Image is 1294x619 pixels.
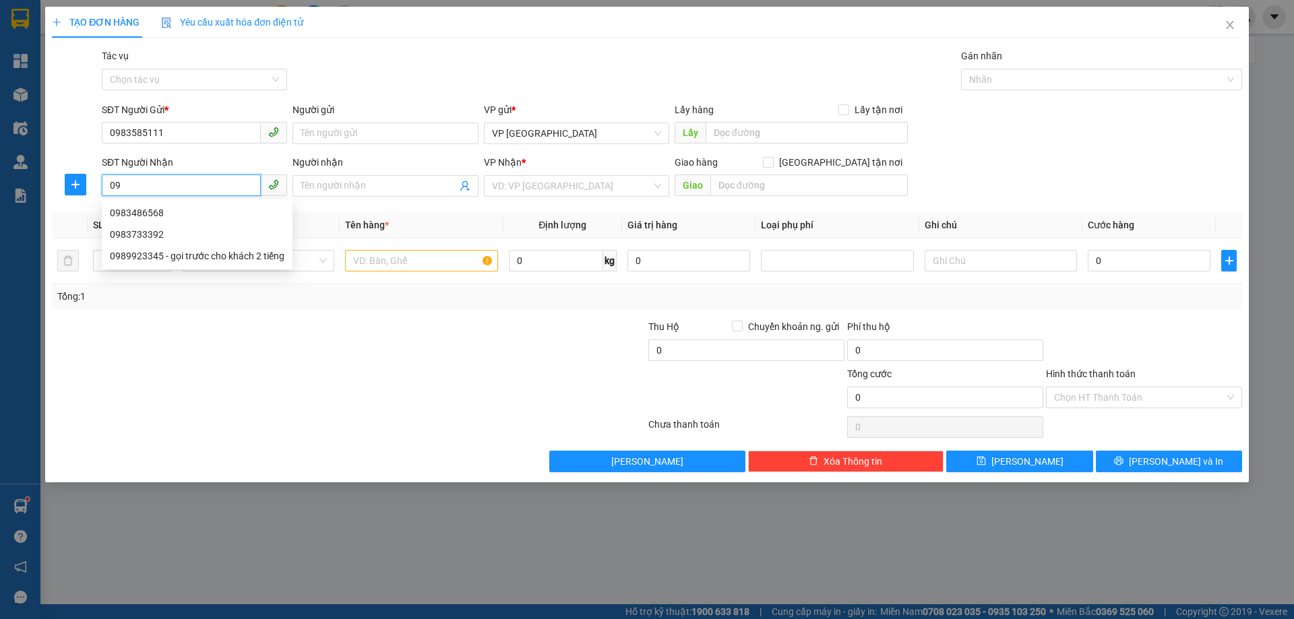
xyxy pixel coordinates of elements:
[1221,250,1236,271] button: plus
[743,319,844,334] span: Chuyển khoản ng. gửi
[847,368,892,379] span: Tổng cước
[126,33,563,50] li: Cổ Đạm, xã [GEOGRAPHIC_DATA], [GEOGRAPHIC_DATA]
[102,224,292,245] div: 0983733392
[756,212,919,238] th: Loại phụ phí
[102,51,129,61] label: Tác vụ
[675,104,714,115] span: Lấy hàng
[549,451,745,472] button: [PERSON_NAME]
[65,179,86,190] span: plus
[484,102,669,117] div: VP gửi
[961,51,1002,61] label: Gán nhãn
[946,451,1092,472] button: save[PERSON_NAME]
[268,179,279,190] span: phone
[809,456,818,467] span: delete
[345,250,497,271] input: VD: Bàn, Ghế
[748,451,944,472] button: deleteXóa Thông tin
[977,456,986,467] span: save
[102,155,287,170] div: SĐT Người Nhận
[603,250,617,271] span: kg
[102,245,292,267] div: 0989923345 - gọi trước cho khách 2 tiếng
[991,454,1064,469] span: [PERSON_NAME]
[52,17,140,28] span: TẠO ĐƠN HÀNG
[647,417,846,441] div: Chưa thanh toán
[1096,451,1242,472] button: printer[PERSON_NAME] và In
[925,250,1077,271] input: Ghi Chú
[648,321,679,332] span: Thu Hộ
[345,220,389,230] span: Tên hàng
[17,98,201,143] b: GỬI : VP [GEOGRAPHIC_DATA]
[627,220,677,230] span: Giá trị hàng
[52,18,61,27] span: plus
[675,157,718,168] span: Giao hàng
[538,220,586,230] span: Định lượng
[1088,220,1134,230] span: Cước hàng
[161,17,303,28] span: Yêu cầu xuất hóa đơn điện tử
[126,50,563,67] li: Hotline: 1900252555
[611,454,683,469] span: [PERSON_NAME]
[627,250,750,271] input: 0
[1211,7,1249,44] button: Close
[849,102,908,117] span: Lấy tận nơi
[774,155,908,170] span: [GEOGRAPHIC_DATA] tận nơi
[675,174,710,196] span: Giao
[706,122,908,143] input: Dọc đường
[710,174,908,196] input: Dọc đường
[1046,368,1136,379] label: Hình thức thanh toán
[57,250,79,271] button: delete
[110,227,284,242] div: 0983733392
[460,181,470,191] span: user-add
[17,17,84,84] img: logo.jpg
[57,289,499,304] div: Tổng: 1
[102,202,292,224] div: 0983486568
[1222,255,1235,266] span: plus
[110,205,284,220] div: 0983486568
[484,157,522,168] span: VP Nhận
[292,102,478,117] div: Người gửi
[292,155,478,170] div: Người nhận
[1225,20,1235,30] span: close
[492,123,661,143] span: VP Mỹ Đình
[93,220,104,230] span: SL
[919,212,1082,238] th: Ghi chú
[161,18,172,28] img: icon
[1114,456,1123,467] span: printer
[1129,454,1223,469] span: [PERSON_NAME] và In
[110,249,284,263] div: 0989923345 - gọi trước cho khách 2 tiếng
[847,319,1043,339] div: Phí thu hộ
[675,122,706,143] span: Lấy
[102,102,287,117] div: SĐT Người Gửi
[65,174,86,195] button: plus
[824,454,882,469] span: Xóa Thông tin
[268,127,279,137] span: phone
